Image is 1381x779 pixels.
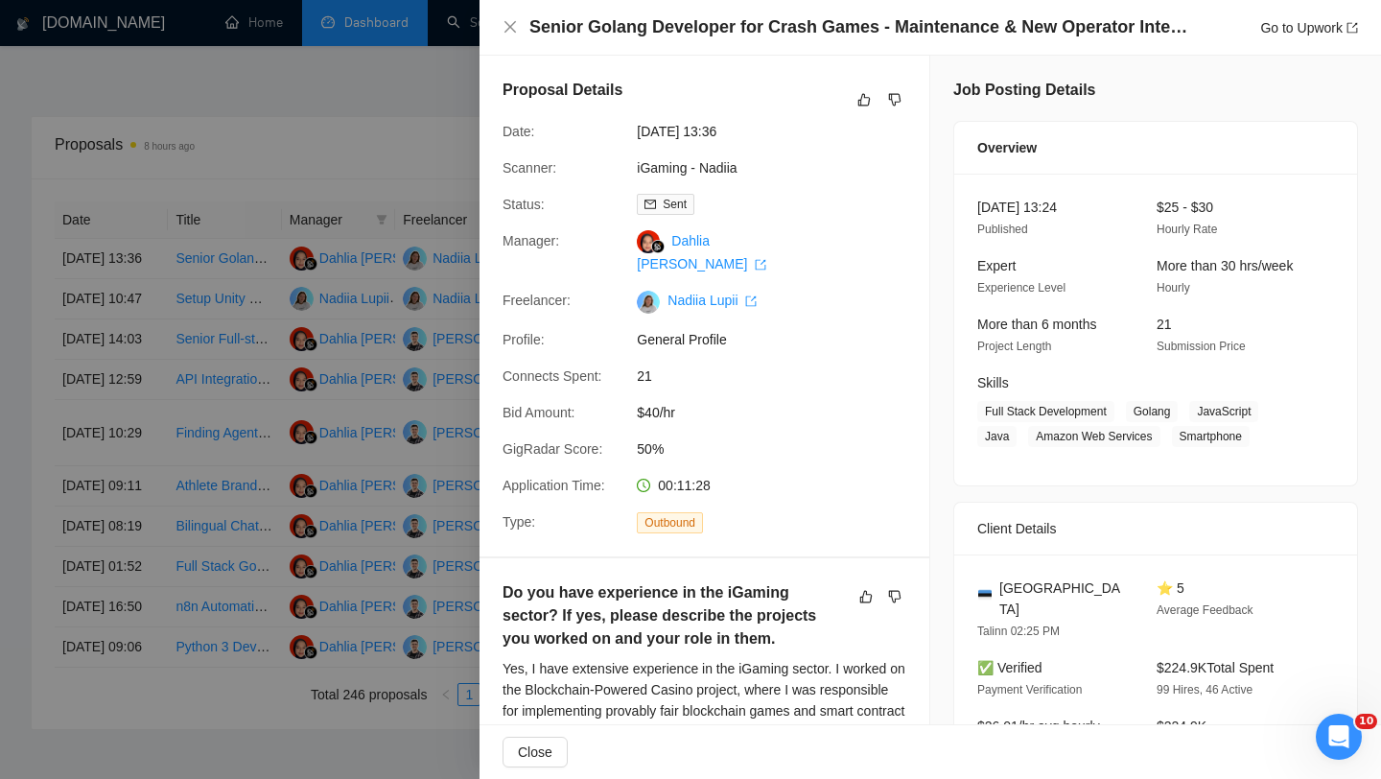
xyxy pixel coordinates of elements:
span: Talinn 02:25 PM [977,625,1060,638]
span: close [503,19,518,35]
img: c1kW7iBRM20VFpN0hxJrS-OBEzdOQFLWwAGOOE1iWlXX9a0Tj9PsoXgzOTrS64y_71 [637,291,660,314]
h5: Do you have experience in the iGaming sector? If yes, please describe the projects you worked on ... [503,581,846,650]
button: like [853,88,876,111]
span: Java [977,426,1017,447]
span: ✅ Verified [977,660,1042,675]
span: Date: [503,124,534,139]
span: Submission Price [1157,340,1246,353]
a: Go to Upworkexport [1260,20,1358,35]
span: Bid Amount: [503,405,575,420]
img: 🇪🇪 [978,588,992,602]
span: mail [644,199,656,210]
span: export [755,259,766,271]
span: Hourly Rate [1157,223,1217,236]
span: Smartphone [1172,426,1250,447]
span: export [745,295,757,307]
span: Full Stack Development [977,401,1114,422]
span: More than 30 hrs/week [1157,258,1293,273]
span: [GEOGRAPHIC_DATA] [999,578,1126,620]
span: dislike [888,589,901,604]
img: gigradar-bm.png [651,240,665,253]
span: $26.01/hr avg hourly rate paid [977,719,1100,755]
span: 00:11:28 [658,478,711,493]
span: 21 [1157,317,1172,332]
span: Freelancer: [503,293,571,308]
span: Hourly [1157,281,1190,295]
a: Dahlia [PERSON_NAME] export [637,233,766,271]
span: Outbound [637,512,703,533]
span: Application Time: [503,478,605,493]
iframe: Intercom live chat [1316,714,1362,760]
span: $40/hr [637,402,925,423]
span: Manager: [503,233,559,248]
h5: Proposal Details [503,79,622,102]
span: Connects Spent: [503,368,602,384]
span: dislike [888,92,901,107]
span: Published [977,223,1028,236]
span: Amazon Web Services [1028,426,1159,447]
span: 50% [637,438,925,460]
button: Close [503,737,568,767]
span: Average Feedback [1157,603,1253,617]
h5: Job Posting Details [953,79,1095,102]
span: Profile: [503,332,545,347]
span: Payment Verification [977,683,1082,696]
button: dislike [883,88,906,111]
span: export [1346,22,1358,34]
span: $224.9K Total Spent [1157,660,1274,675]
span: Type: [503,514,535,530]
button: Close [503,19,518,35]
span: JavaScript [1189,401,1258,422]
h4: Senior Golang Developer for Crash Games - Maintenance & New Operator Integrations [529,15,1191,39]
span: More than 6 months [977,317,1097,332]
span: General Profile [637,329,925,350]
span: Scanner: [503,160,556,176]
span: [DATE] 13:24 [977,200,1057,215]
span: 99 Hires, 46 Active [1157,683,1252,696]
span: Status: [503,197,545,212]
button: like [854,585,878,608]
span: Experience Level [977,281,1065,295]
span: $25 - $30 [1157,200,1213,215]
span: Close [518,742,552,763]
span: clock-circle [637,479,650,492]
span: Expert [977,258,1016,273]
div: Client Details [977,503,1334,555]
span: 21 [637,366,925,387]
span: $224.9K [1157,719,1206,734]
span: ⭐ 5 [1157,580,1184,596]
a: iGaming - Nadiia [637,160,737,176]
span: Golang [1126,401,1179,422]
span: 10 [1355,714,1377,729]
span: GigRadar Score: [503,441,602,457]
span: Sent [663,198,687,211]
span: like [857,92,871,107]
button: dislike [883,585,906,608]
span: Project Length [977,340,1051,353]
span: Overview [977,137,1037,158]
a: Nadiia Lupii export [667,293,757,308]
span: [DATE] 13:36 [637,121,925,142]
span: Skills [977,375,1009,390]
span: like [859,589,873,604]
